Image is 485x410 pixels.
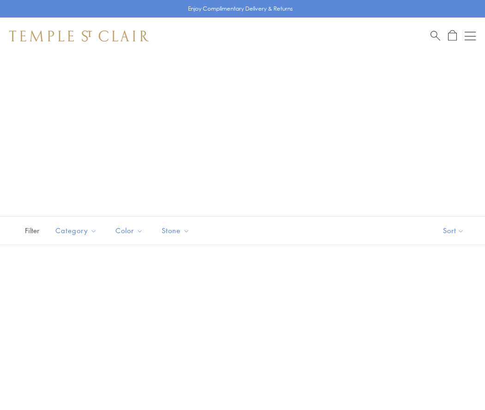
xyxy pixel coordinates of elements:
[51,225,104,236] span: Category
[48,220,104,241] button: Category
[448,30,457,42] a: Open Shopping Bag
[430,30,440,42] a: Search
[109,220,150,241] button: Color
[422,217,485,245] button: Show sort by
[465,30,476,42] button: Open navigation
[188,4,293,13] p: Enjoy Complimentary Delivery & Returns
[9,30,149,42] img: Temple St. Clair
[111,225,150,236] span: Color
[155,220,197,241] button: Stone
[157,225,197,236] span: Stone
